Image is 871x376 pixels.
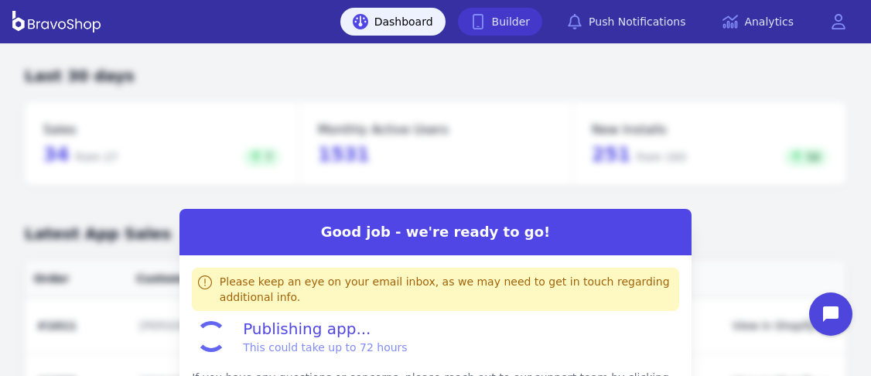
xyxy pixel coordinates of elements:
[555,8,698,36] a: Push Notifications
[12,11,101,32] img: BravoShop
[243,340,408,355] span: This could take up to 72 hours
[710,8,806,36] a: Analytics
[340,8,446,36] a: Dashboard
[220,274,673,305] div: Please keep an eye on your email inbox, as we may need to get in touch regarding additional info.
[243,318,408,355] span: Publishing app...
[458,8,543,36] a: Builder
[179,221,692,243] h2: Good job - we're ready to go!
